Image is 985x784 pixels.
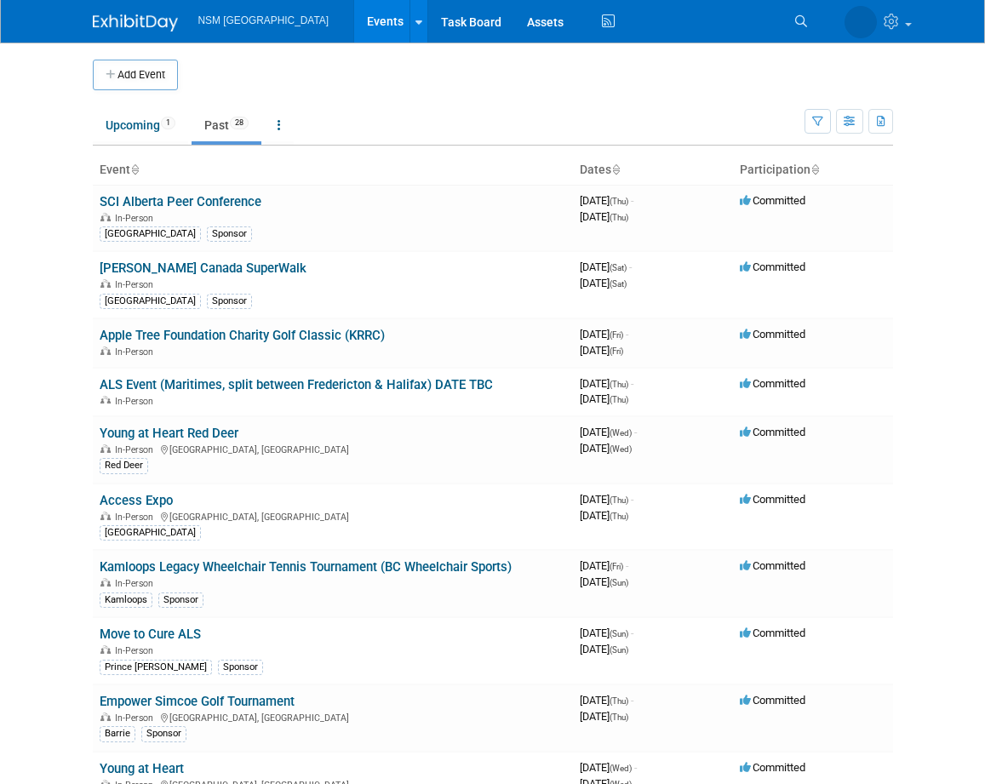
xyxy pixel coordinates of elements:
div: Barrie [100,726,135,741]
a: Upcoming1 [93,109,188,141]
span: 1 [161,117,175,129]
span: (Sun) [610,629,628,638]
span: (Wed) [610,444,632,454]
div: Prince [PERSON_NAME] [100,660,212,675]
span: [DATE] [580,277,627,289]
span: - [631,694,633,707]
span: 28 [230,117,249,129]
div: [GEOGRAPHIC_DATA] [100,294,201,309]
span: (Wed) [610,428,632,438]
span: [DATE] [580,344,623,357]
span: [DATE] [580,559,628,572]
img: In-Person Event [100,213,111,221]
a: Kamloops Legacy Wheelchair Tennis Tournament (BC Wheelchair Sports) [100,559,512,575]
div: Red Deer [100,458,148,473]
div: Sponsor [218,660,263,675]
a: Sort by Event Name [130,163,139,176]
span: Committed [740,426,805,438]
a: Empower Simcoe Golf Tournament [100,694,295,709]
img: In-Person Event [100,279,111,288]
span: In-Person [115,346,158,358]
a: Apple Tree Foundation Charity Golf Classic (KRRC) [100,328,385,343]
a: [PERSON_NAME] Canada SuperWalk [100,260,306,276]
a: Sort by Participation Type [810,163,819,176]
span: (Thu) [610,712,628,722]
img: In-Person Event [100,346,111,355]
button: Add Event [93,60,178,90]
span: (Fri) [610,330,623,340]
span: (Sat) [610,279,627,289]
img: Penelope Fast [845,6,877,38]
span: (Thu) [610,197,628,206]
span: Committed [740,761,805,774]
span: Committed [740,194,805,207]
span: Committed [740,377,805,390]
span: (Sun) [610,645,628,655]
span: Committed [740,627,805,639]
th: Event [93,156,573,185]
span: [DATE] [580,392,628,405]
span: Committed [740,328,805,340]
span: (Thu) [610,395,628,404]
a: Young at Heart [100,761,184,776]
img: In-Person Event [100,578,111,587]
span: [DATE] [580,260,632,273]
span: Committed [740,493,805,506]
span: - [631,377,633,390]
div: Sponsor [207,294,252,309]
th: Participation [733,156,893,185]
span: - [626,559,628,572]
span: In-Person [115,645,158,656]
span: [DATE] [580,761,637,774]
span: - [634,761,637,774]
div: Sponsor [158,592,203,608]
a: SCI Alberta Peer Conference [100,194,261,209]
th: Dates [573,156,733,185]
img: In-Person Event [100,712,111,721]
span: In-Person [115,512,158,523]
span: [DATE] [580,194,633,207]
span: [DATE] [580,509,628,522]
span: (Sun) [610,578,628,587]
span: (Fri) [610,562,623,571]
span: (Thu) [610,495,628,505]
img: In-Person Event [100,396,111,404]
span: In-Person [115,279,158,290]
span: In-Person [115,712,158,724]
a: Past28 [192,109,261,141]
span: (Sat) [610,263,627,272]
div: Sponsor [141,726,186,741]
span: [DATE] [580,575,628,588]
img: In-Person Event [100,645,111,654]
span: (Thu) [610,512,628,521]
span: (Thu) [610,696,628,706]
div: [GEOGRAPHIC_DATA] [100,226,201,242]
img: In-Person Event [100,512,111,520]
span: [DATE] [580,328,628,340]
span: - [631,493,633,506]
span: In-Person [115,444,158,455]
span: [DATE] [580,442,632,455]
span: - [631,194,633,207]
div: [GEOGRAPHIC_DATA] [100,525,201,541]
div: Sponsor [207,226,252,242]
a: ALS Event (Maritimes, split between Fredericton & Halifax) DATE TBC [100,377,493,392]
span: (Wed) [610,764,632,773]
span: Committed [740,694,805,707]
span: [DATE] [580,426,637,438]
span: - [634,426,637,438]
span: In-Person [115,396,158,407]
a: Sort by Start Date [611,163,620,176]
span: Committed [740,559,805,572]
span: - [626,328,628,340]
span: NSM [GEOGRAPHIC_DATA] [198,14,329,26]
img: In-Person Event [100,444,111,453]
span: (Thu) [610,380,628,389]
span: [DATE] [580,210,628,223]
span: Committed [740,260,805,273]
span: [DATE] [580,694,633,707]
div: [GEOGRAPHIC_DATA], [GEOGRAPHIC_DATA] [100,710,566,724]
span: [DATE] [580,710,628,723]
a: Move to Cure ALS [100,627,201,642]
span: - [631,627,633,639]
